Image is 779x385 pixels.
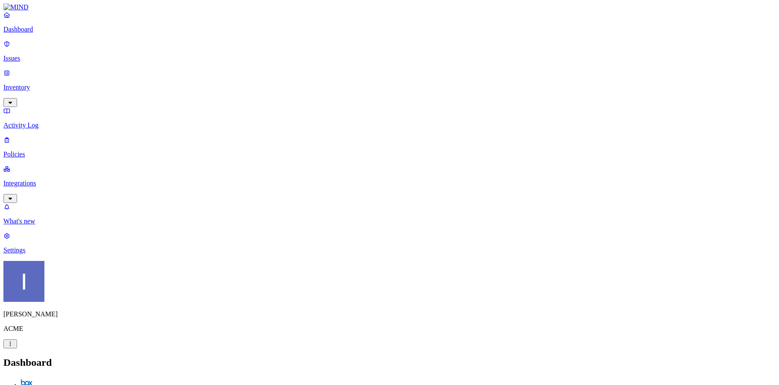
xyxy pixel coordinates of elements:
img: Itai Schwartz [3,261,44,302]
p: Settings [3,246,776,254]
a: Activity Log [3,107,776,129]
a: Settings [3,232,776,254]
a: Inventory [3,69,776,106]
p: [PERSON_NAME] [3,310,776,318]
a: MIND [3,3,776,11]
p: Inventory [3,84,776,91]
a: Policies [3,136,776,158]
p: ACME [3,325,776,333]
p: Activity Log [3,122,776,129]
p: Issues [3,55,776,62]
p: What's new [3,217,776,225]
a: Integrations [3,165,776,202]
a: What's new [3,203,776,225]
p: Policies [3,151,776,158]
h2: Dashboard [3,357,776,368]
p: Dashboard [3,26,776,33]
a: Dashboard [3,11,776,33]
p: Integrations [3,179,776,187]
img: MIND [3,3,29,11]
a: Issues [3,40,776,62]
